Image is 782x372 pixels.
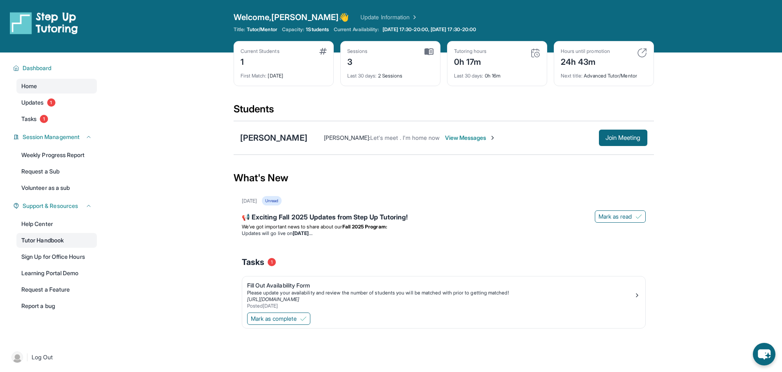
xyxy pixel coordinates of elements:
button: Join Meeting [599,130,647,146]
span: Let's meet . I'm home now [370,134,440,141]
img: user-img [11,351,23,363]
span: Home [21,82,37,90]
a: Update Information [360,13,418,21]
a: Help Center [16,217,97,231]
strong: Fall 2025 Program: [342,224,387,230]
span: Title: [234,26,245,33]
div: Unread [262,196,282,205]
div: Tutoring hours [454,48,487,55]
div: 2 Sessions [347,68,433,79]
strong: [DATE] [293,230,312,236]
span: Tasks [242,256,264,268]
a: Updates1 [16,95,97,110]
img: logo [10,11,78,34]
img: card [530,48,540,58]
a: Home [16,79,97,94]
span: Dashboard [23,64,52,72]
button: Support & Resources [19,202,92,210]
span: Current Availability: [334,26,379,33]
a: Request a Feature [16,282,97,297]
a: [DATE] 17:30-20:00, [DATE] 17:30-20:00 [381,26,478,33]
a: [URL][DOMAIN_NAME] [247,296,299,302]
span: Updates [21,98,44,107]
a: Request a Sub [16,164,97,179]
div: 0h 16m [454,68,540,79]
div: Students [234,103,654,121]
span: | [26,352,28,362]
a: Weekly Progress Report [16,148,97,162]
div: [PERSON_NAME] [240,132,307,144]
div: 📢 Exciting Fall 2025 Updates from Step Up Tutoring! [242,212,646,224]
span: 1 [47,98,55,107]
div: What's New [234,160,654,196]
button: Mark as read [595,210,646,223]
a: Tasks1 [16,112,97,126]
span: Session Management [23,133,80,141]
li: Updates will go live on [242,230,646,237]
a: Sign Up for Office Hours [16,249,97,264]
button: Session Management [19,133,92,141]
span: Support & Resources [23,202,78,210]
a: Report a bug [16,299,97,313]
div: Fill Out Availability Form [247,281,634,290]
button: Dashboard [19,64,92,72]
span: Next title : [561,73,583,79]
span: 1 Students [306,26,329,33]
span: Join Meeting [605,135,641,140]
div: [DATE] [242,198,257,204]
span: Capacity: [282,26,305,33]
div: Posted [DATE] [247,303,634,309]
div: 24h 43m [561,55,610,68]
span: We’ve got important news to share about our [242,224,342,230]
span: Mark as read [599,212,632,221]
span: [PERSON_NAME] : [324,134,370,141]
span: Last 30 days : [454,73,484,79]
div: Please update your availability and review the number of students you will be matched with prior ... [247,290,634,296]
a: Tutor Handbook [16,233,97,248]
a: Learning Portal Demo [16,266,97,281]
span: Log Out [32,353,53,361]
span: 1 [40,115,48,123]
img: Mark as complete [300,315,307,322]
span: First Match : [241,73,267,79]
span: [DATE] 17:30-20:00, [DATE] 17:30-20:00 [383,26,477,33]
a: Fill Out Availability FormPlease update your availability and review the number of students you w... [242,276,645,311]
div: Hours until promotion [561,48,610,55]
span: Welcome, [PERSON_NAME] 👋 [234,11,349,23]
span: Last 30 days : [347,73,377,79]
span: 1 [268,258,276,266]
button: Mark as complete [247,313,310,325]
div: 1 [241,55,280,68]
div: [DATE] [241,68,327,79]
a: |Log Out [8,348,97,366]
div: Sessions [347,48,368,55]
img: Mark as read [635,213,642,220]
a: Volunteer as a sub [16,180,97,195]
div: 3 [347,55,368,68]
div: Current Students [241,48,280,55]
button: chat-button [753,343,775,365]
span: Tutor/Mentor [247,26,277,33]
img: Chevron Right [410,13,418,21]
img: card [637,48,647,58]
img: card [424,48,433,55]
span: Mark as complete [251,315,297,323]
span: View Messages [445,134,496,142]
span: Tasks [21,115,37,123]
img: Chevron-Right [489,135,496,141]
img: card [319,48,327,55]
div: 0h 17m [454,55,487,68]
div: Advanced Tutor/Mentor [561,68,647,79]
